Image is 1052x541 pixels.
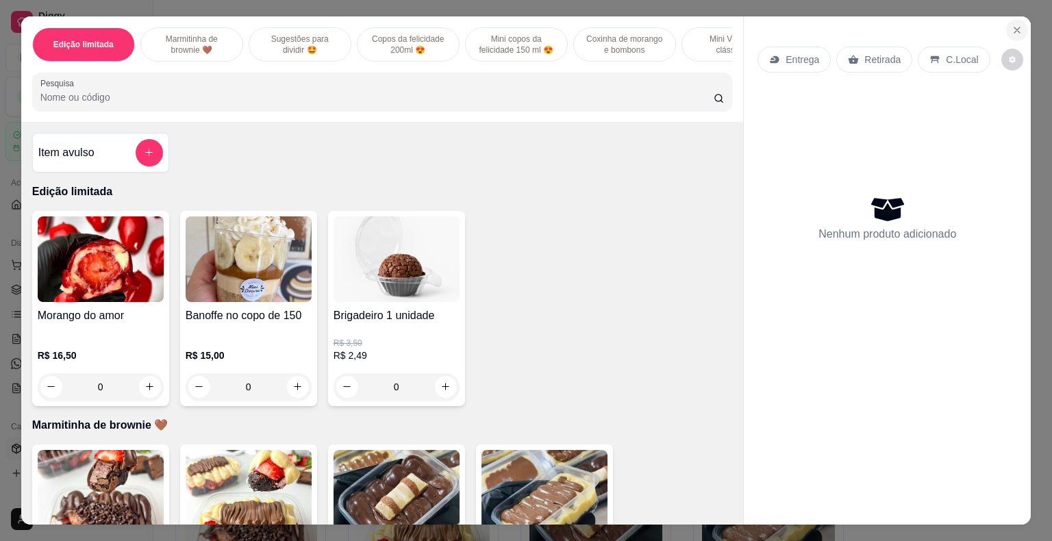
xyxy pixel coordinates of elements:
p: Sugestões para dividir 🤩 [260,34,340,55]
p: Copos da felicidade 200ml 😍 [368,34,448,55]
button: increase-product-quantity [435,376,457,398]
p: Marmitinha de brownie 🤎 [152,34,231,55]
p: Retirada [864,53,901,66]
p: Marmitinha de brownie 🤎 [32,417,733,433]
p: R$ 3,50 [334,338,460,349]
img: product-image [186,216,312,302]
button: increase-product-quantity [139,376,161,398]
p: R$ 15,00 [186,349,312,362]
p: Mini copos da felicidade 150 ml 😍 [477,34,556,55]
button: add-separate-item [136,139,163,166]
p: Nenhum produto adicionado [818,226,956,242]
img: product-image [38,450,164,536]
button: Close [1006,19,1028,41]
h4: Item avulso [38,144,95,161]
h4: Banoffe no copo de 150 [186,307,312,324]
p: Mini Vulcões clássicos [693,34,773,55]
p: Coxinha de morango e bombons [585,34,664,55]
p: R$ 16,50 [38,349,164,362]
input: Pesquisa [40,90,714,104]
img: product-image [334,450,460,536]
img: product-image [481,450,608,536]
p: R$ 2,49 [334,349,460,362]
img: product-image [186,450,312,536]
button: decrease-product-quantity [336,376,358,398]
h4: Brigadeiro 1 unidade [334,307,460,324]
label: Pesquisa [40,77,79,89]
p: Entrega [786,53,819,66]
button: decrease-product-quantity [40,376,62,398]
img: product-image [38,216,164,302]
button: decrease-product-quantity [1001,49,1023,71]
p: Edição limitada [32,184,733,200]
p: C.Local [946,53,978,66]
h4: Morango do amor [38,307,164,324]
p: Edição limitada [53,39,114,50]
img: product-image [334,216,460,302]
